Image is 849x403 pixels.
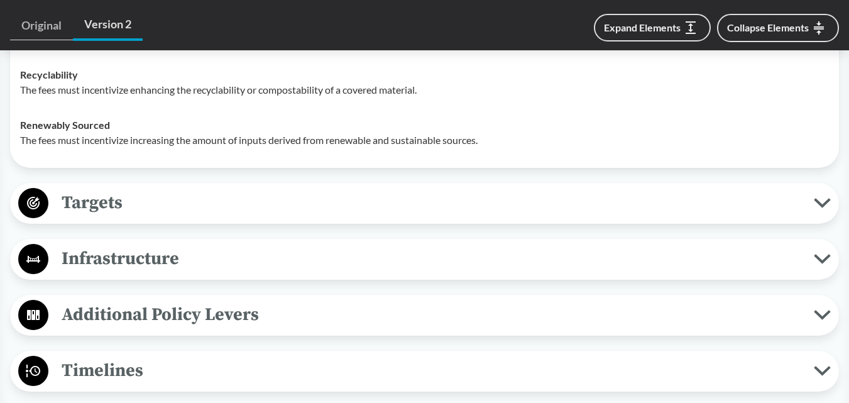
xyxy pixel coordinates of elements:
button: Targets [14,187,835,219]
strong: Recyclability [20,69,78,80]
button: Additional Policy Levers [14,299,835,331]
span: Timelines [48,356,814,385]
span: Targets [48,189,814,217]
strong: Renewably Sourced [20,119,110,131]
button: Infrastructure [14,243,835,275]
span: Additional Policy Levers [48,301,814,329]
button: Expand Elements [594,14,711,41]
a: Original [10,11,73,40]
p: The fees must incentivize increasing the amount of inputs derived from renewable and sustainable ... [20,133,829,148]
a: Version 2 [73,10,143,41]
span: Infrastructure [48,245,814,273]
button: Timelines [14,355,835,387]
p: The fees must incentivize enhancing the recyclability or compostability of a covered material. [20,82,829,97]
button: Collapse Elements [717,14,839,42]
